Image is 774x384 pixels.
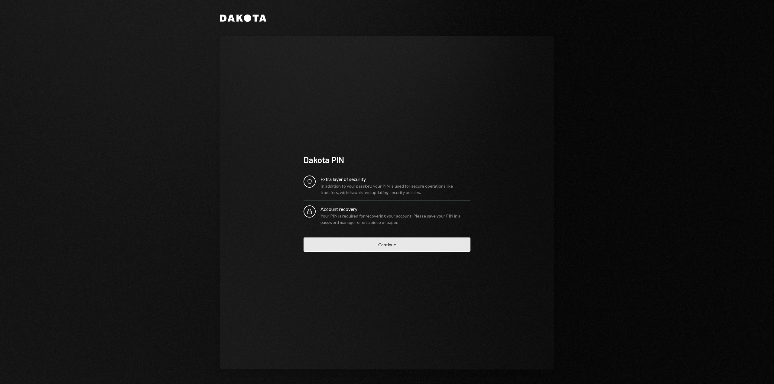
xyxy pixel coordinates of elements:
div: In addition to your passkey, your PIN is used for secure operations like transfers, withdrawals a... [320,183,470,195]
div: Extra layer of security [320,176,470,183]
div: Account recovery [320,205,470,213]
div: Dakota PIN [304,154,470,166]
div: Your PIN is required for recovering your account. Please save your PIN in a password manager or o... [320,213,470,225]
button: Continue [304,237,470,252]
